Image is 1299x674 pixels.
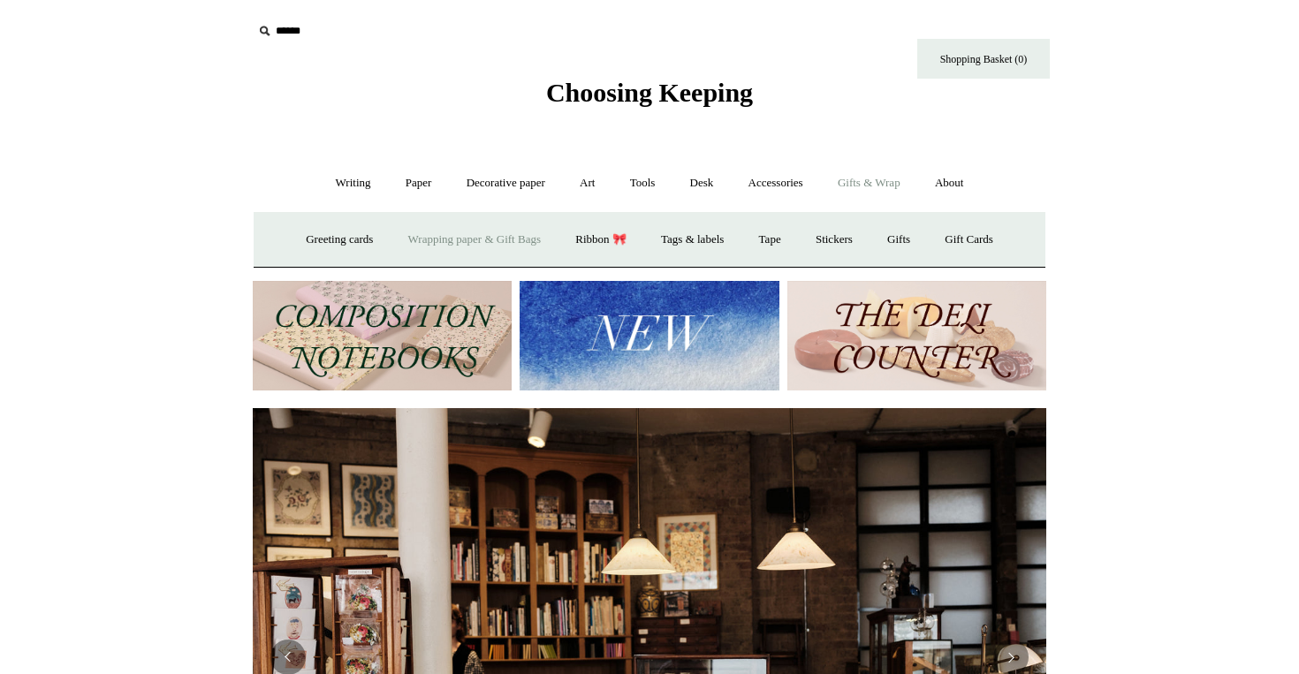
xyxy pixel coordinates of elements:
a: Paper [390,160,448,207]
a: Ribbon 🎀 [559,216,642,263]
a: Decorative paper [451,160,561,207]
a: Choosing Keeping [546,92,753,104]
a: Desk [674,160,730,207]
a: About [919,160,980,207]
img: The Deli Counter [787,281,1046,391]
a: Gifts & Wrap [822,160,916,207]
a: Gift Cards [929,216,1009,263]
img: New.jpg__PID:f73bdf93-380a-4a35-bcfe-7823039498e1 [520,281,779,391]
a: Shopping Basket (0) [917,39,1050,79]
a: Tools [614,160,672,207]
span: Choosing Keeping [546,78,753,107]
a: Greeting cards [290,216,389,263]
a: Wrapping paper & Gift Bags [392,216,557,263]
img: 202302 Composition ledgers.jpg__PID:69722ee6-fa44-49dd-a067-31375e5d54ec [253,281,512,391]
a: Gifts [871,216,926,263]
a: Art [564,160,611,207]
a: Accessories [733,160,819,207]
a: Writing [320,160,387,207]
a: Stickers [800,216,869,263]
a: Tags & labels [645,216,740,263]
a: Tape [743,216,797,263]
